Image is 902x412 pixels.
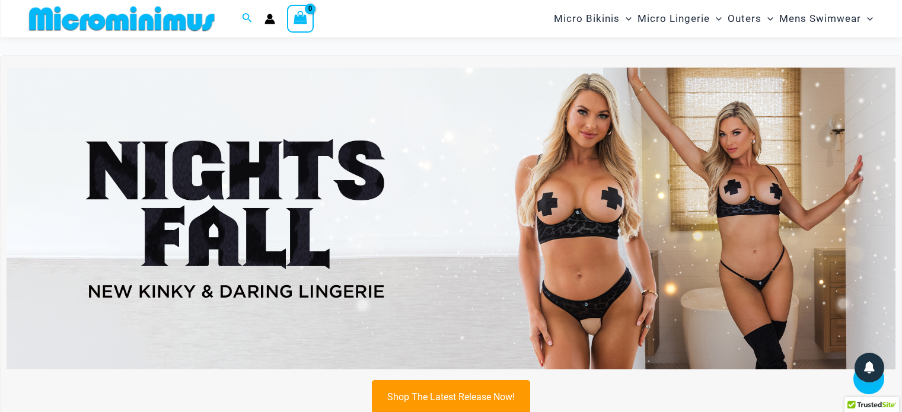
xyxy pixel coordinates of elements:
[638,4,710,34] span: Micro Lingerie
[551,4,635,34] a: Micro BikinisMenu ToggleMenu Toggle
[549,2,878,36] nav: Site Navigation
[861,4,873,34] span: Menu Toggle
[776,4,876,34] a: Mens SwimwearMenu ToggleMenu Toggle
[710,4,722,34] span: Menu Toggle
[554,4,620,34] span: Micro Bikinis
[287,5,314,32] a: View Shopping Cart, empty
[779,4,861,34] span: Mens Swimwear
[725,4,776,34] a: OutersMenu ToggleMenu Toggle
[264,14,275,24] a: Account icon link
[24,5,219,32] img: MM SHOP LOGO FLAT
[242,11,253,26] a: Search icon link
[728,4,761,34] span: Outers
[7,68,895,369] img: Night's Fall Silver Leopard Pack
[635,4,725,34] a: Micro LingerieMenu ToggleMenu Toggle
[620,4,632,34] span: Menu Toggle
[761,4,773,34] span: Menu Toggle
